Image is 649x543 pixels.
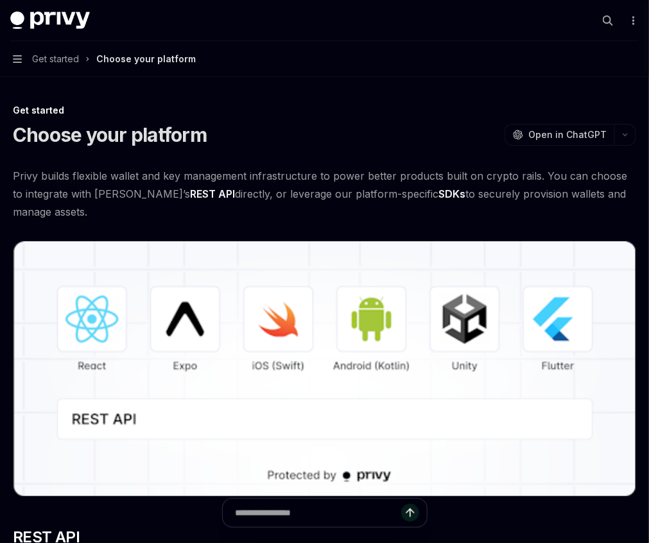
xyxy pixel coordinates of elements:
[10,12,90,30] img: dark logo
[401,504,419,522] button: Send message
[505,124,614,146] button: Open in ChatGPT
[13,104,636,117] div: Get started
[13,241,636,496] img: images/Platform2.png
[13,167,636,221] span: Privy builds flexible wallet and key management infrastructure to power better products built on ...
[96,51,196,67] div: Choose your platform
[626,12,639,30] button: More actions
[190,187,235,200] strong: REST API
[32,51,79,67] span: Get started
[438,187,465,200] strong: SDKs
[13,123,207,146] h1: Choose your platform
[528,128,607,141] span: Open in ChatGPT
